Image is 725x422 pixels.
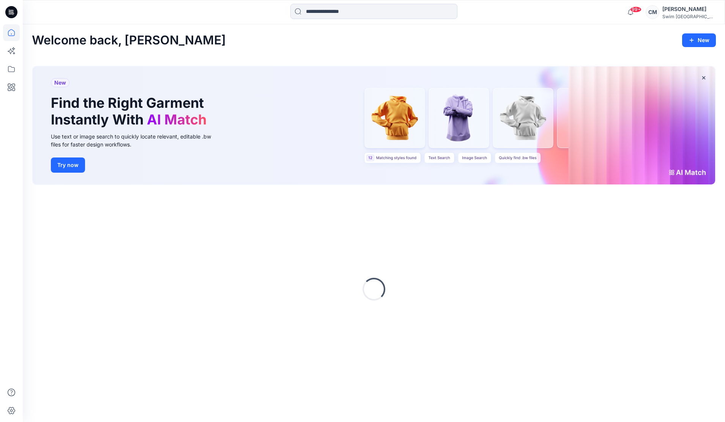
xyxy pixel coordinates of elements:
div: Use text or image search to quickly locate relevant, editable .bw files for faster design workflows. [51,132,222,148]
span: 99+ [630,6,641,13]
button: New [682,33,716,47]
span: New [54,78,66,87]
span: AI Match [147,111,206,128]
div: [PERSON_NAME] [662,5,716,14]
button: Try now [51,157,85,173]
h1: Find the Right Garment Instantly With [51,95,210,128]
div: Swim [GEOGRAPHIC_DATA] [662,14,716,19]
h2: Welcome back, [PERSON_NAME] [32,33,226,47]
div: CM [646,5,659,19]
